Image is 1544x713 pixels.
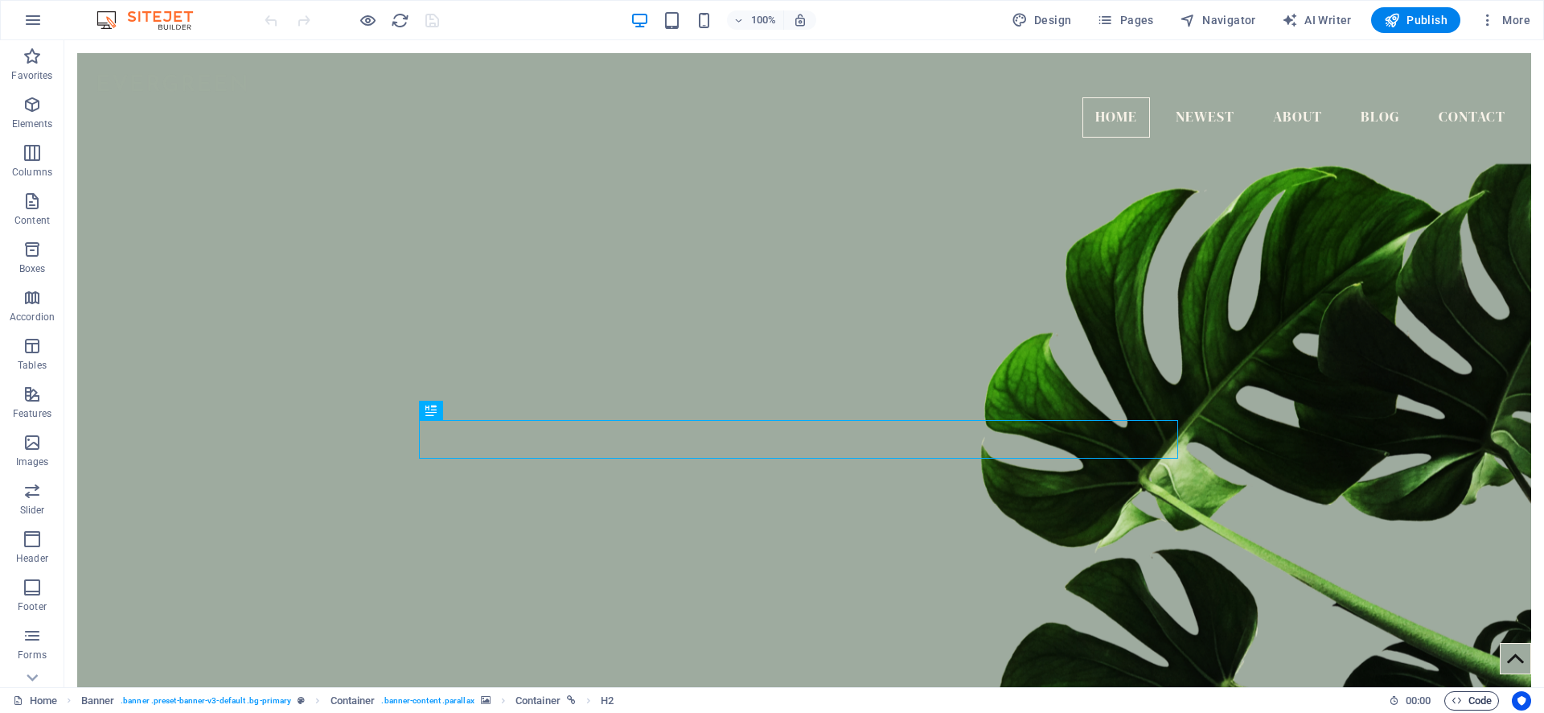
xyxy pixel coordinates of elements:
[1444,691,1499,711] button: Code
[1371,7,1460,33] button: Publish
[121,691,291,711] span: . banner .preset-banner-v3-default .bg-primary
[727,10,784,30] button: 100%
[1090,7,1160,33] button: Pages
[1406,691,1431,711] span: 00 00
[1452,691,1492,711] span: Code
[1012,12,1072,28] span: Design
[751,10,777,30] h6: 100%
[10,311,55,324] p: Accordion
[390,10,409,30] button: reload
[18,600,47,613] p: Footer
[13,407,51,420] p: Features
[567,696,576,705] i: This element is linked
[13,691,57,711] a: Click to cancel selection. Double-click to open Pages
[358,10,377,30] button: Click here to leave preview mode and continue editing
[1473,7,1537,33] button: More
[391,11,409,30] i: Reload page
[298,696,305,705] i: This element is a customizable preset
[81,691,614,711] nav: breadcrumb
[1282,12,1352,28] span: AI Writer
[793,13,807,27] i: On resize automatically adjust zoom level to fit chosen device.
[1480,12,1530,28] span: More
[1173,7,1263,33] button: Navigator
[1180,12,1256,28] span: Navigator
[12,166,52,179] p: Columns
[331,691,376,711] span: Click to select. Double-click to edit
[1005,7,1078,33] button: Design
[14,214,50,227] p: Content
[1417,694,1419,707] span: :
[601,691,614,711] span: Click to select. Double-click to edit
[16,552,48,565] p: Header
[381,691,474,711] span: . banner-content .parallax
[1097,12,1153,28] span: Pages
[515,691,561,711] span: Click to select. Double-click to edit
[19,262,46,275] p: Boxes
[18,359,47,372] p: Tables
[81,691,115,711] span: Click to select. Double-click to edit
[20,504,45,517] p: Slider
[11,69,52,82] p: Favorites
[1512,691,1531,711] button: Usercentrics
[18,649,47,661] p: Forms
[12,117,53,130] p: Elements
[92,10,213,30] img: Editor Logo
[481,696,491,705] i: This element contains a background
[1384,12,1447,28] span: Publish
[1005,7,1078,33] div: Design (Ctrl+Alt+Y)
[16,455,49,468] p: Images
[1275,7,1358,33] button: AI Writer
